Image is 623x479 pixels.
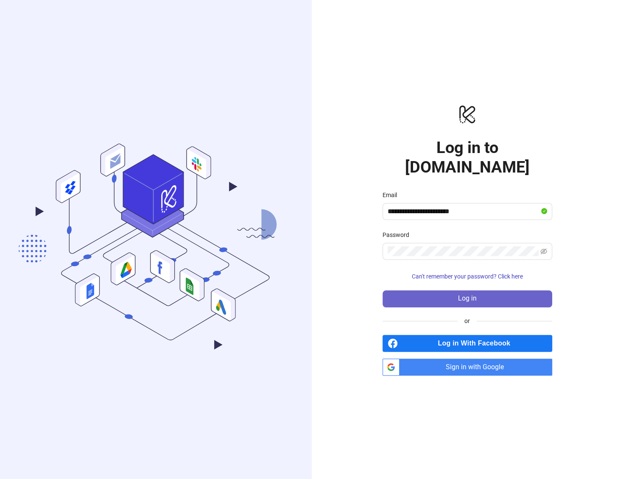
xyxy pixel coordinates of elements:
span: Log in [458,295,477,302]
a: Sign in with Google [383,359,552,376]
a: Log in With Facebook [383,335,552,352]
span: eye-invisible [540,248,547,255]
input: Password [388,246,539,256]
span: Sign in with Google [403,359,552,376]
span: Log in With Facebook [401,335,552,352]
a: Can't remember your password? Click here [383,273,552,280]
h1: Log in to [DOMAIN_NAME] [383,138,552,177]
button: Can't remember your password? Click here [383,270,552,284]
input: Email [388,206,539,217]
label: Email [383,190,402,200]
span: or [458,316,477,326]
button: Log in [383,290,552,307]
span: Can't remember your password? Click here [412,273,523,280]
label: Password [383,230,415,239]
